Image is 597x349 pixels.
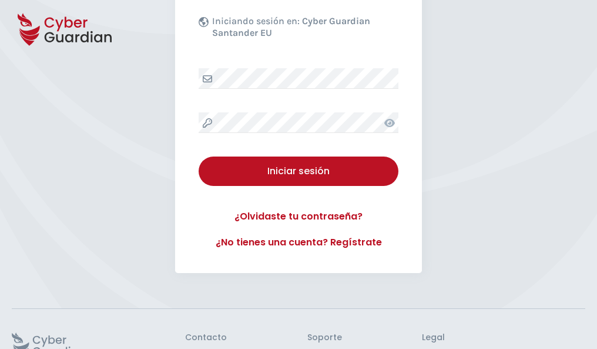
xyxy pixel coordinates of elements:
h3: Legal [422,333,585,343]
h3: Contacto [185,333,227,343]
a: ¿No tienes una cuenta? Regístrate [199,235,398,250]
div: Iniciar sesión [207,164,390,178]
button: Iniciar sesión [199,157,398,186]
a: ¿Olvidaste tu contraseña? [199,210,398,224]
h3: Soporte [307,333,342,343]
